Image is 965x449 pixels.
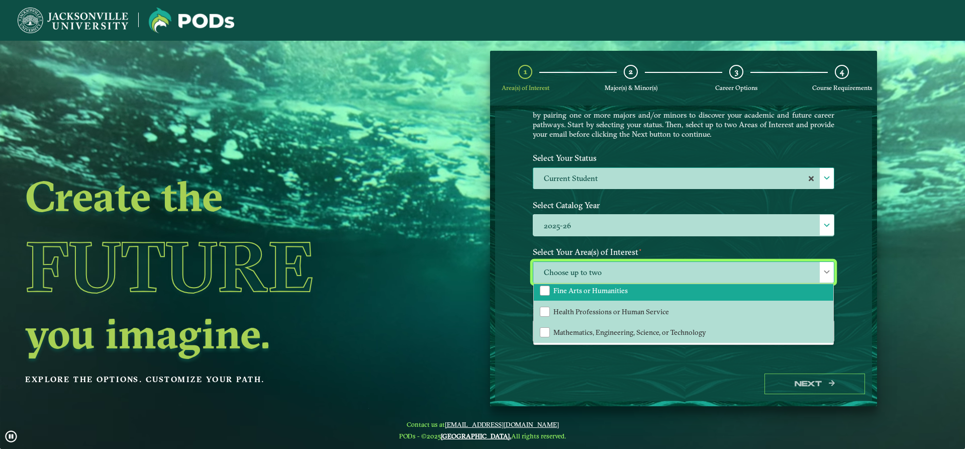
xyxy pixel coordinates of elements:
a: [GEOGRAPHIC_DATA]. [441,432,511,440]
span: Health Professions or Human Service [553,307,669,316]
h2: Create the [25,175,409,217]
span: Contact us at [399,420,566,428]
input: Enter your email [533,320,834,342]
span: Major(s) & Minor(s) [605,84,657,92]
span: Fine Arts or Humanities [553,286,628,295]
label: Current Student [533,168,834,190]
p: Explore the options. Customize your path. [25,372,409,387]
p: Maximum 2 selections are allowed [533,286,834,295]
h2: you imagine. [25,312,409,354]
span: Course Requirements [812,84,872,92]
span: 2 [629,67,633,76]
button: Next [764,374,865,394]
label: Select Catalog Year [525,196,842,215]
a: [EMAIL_ADDRESS][DOMAIN_NAME] [445,420,559,428]
label: Select Your Status [525,149,842,167]
h1: Future [25,221,409,312]
span: Career Options [715,84,757,92]
span: 3 [735,67,738,76]
sup: ⋆ [533,285,536,292]
span: 1 [524,67,527,76]
span: Choose up to two [533,262,834,284]
img: Jacksonville University logo [149,8,234,33]
span: 4 [840,67,844,76]
label: Select Your Area(s) of Interest [525,243,842,261]
span: Mathematics, Engineering, Science, or Technology [553,328,706,337]
sup: ⋆ [638,246,642,253]
li: Health Professions or Human Service [534,301,833,322]
label: 2025-26 [533,215,834,236]
span: PODs - ©2025 All rights reserved. [399,432,566,440]
span: Area(s) of Interest [502,84,549,92]
label: Enter your email below to receive a summary of the POD that you create. [525,302,842,321]
li: Fine Arts or Humanities [534,280,833,301]
li: Mathematics, Engineering, Science, or Technology [534,322,833,343]
img: Jacksonville University logo [18,8,128,33]
p: [GEOGRAPHIC_DATA] offers you the freedom to pursue your passions and the flexibility to customize... [533,91,834,139]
